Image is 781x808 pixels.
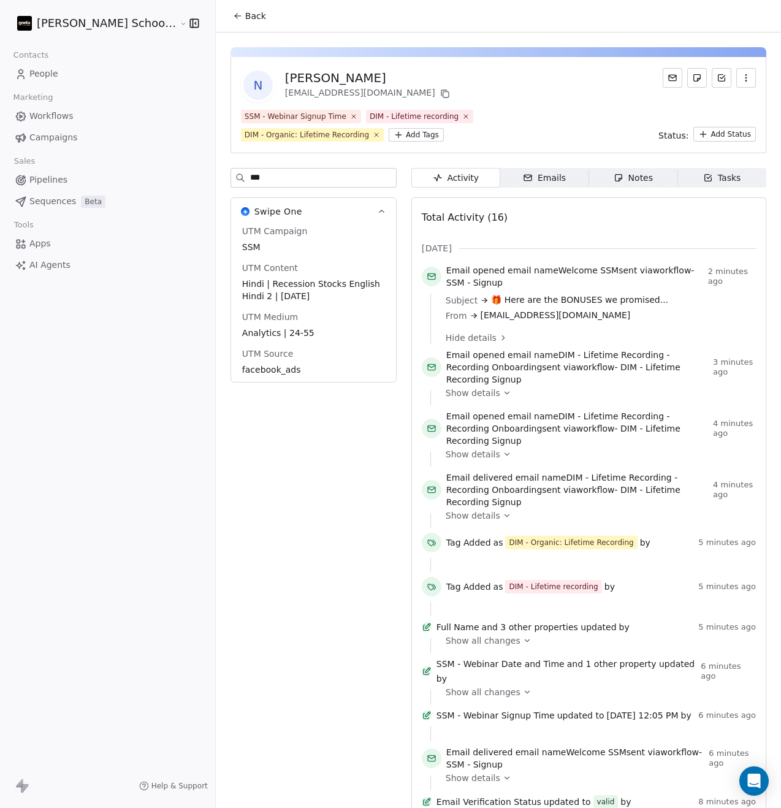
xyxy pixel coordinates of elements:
[245,129,369,140] div: DIM - Organic: Lifetime Recording
[10,191,205,212] a: SequencesBeta
[254,205,302,218] span: Swipe One
[9,152,40,170] span: Sales
[620,796,631,808] span: by
[709,749,756,768] span: 6 minutes ago
[698,797,756,807] span: 8 minutes ago
[29,237,51,250] span: Apps
[446,264,703,289] span: email name sent via workflow -
[713,480,756,500] span: 4 minutes ago
[436,796,541,808] span: Email Verification Status
[10,128,205,148] a: Campaigns
[8,88,58,107] span: Marketing
[10,170,205,190] a: Pipelines
[509,537,633,548] div: DIM - Organic: Lifetime Recording
[446,509,500,522] span: Show details
[493,581,503,593] span: as
[446,635,520,647] span: Show all changes
[10,64,205,84] a: People
[446,448,500,460] span: Show details
[29,259,70,272] span: AI Agents
[614,172,653,185] div: Notes
[566,747,626,757] span: Welcome SSM
[446,581,491,593] span: Tag Added
[29,110,74,123] span: Workflows
[446,509,747,522] a: Show details
[446,332,497,344] span: Hide details
[446,349,708,386] span: email name sent via workflow -
[606,709,678,722] span: [DATE] 12:05 PM
[658,129,688,142] span: Status:
[493,536,503,549] span: as
[509,581,598,592] div: DIM - Lifetime recording
[370,111,459,122] div: DIM - Lifetime recording
[701,661,756,681] span: 6 minutes ago
[446,411,505,421] span: Email opened
[29,173,67,186] span: Pipelines
[446,747,512,757] span: Email delivered
[557,709,604,722] span: updated to
[446,350,505,360] span: Email opened
[139,781,208,791] a: Help & Support
[285,86,452,101] div: [EMAIL_ADDRESS][DOMAIN_NAME]
[446,635,747,647] a: Show all changes
[151,781,208,791] span: Help & Support
[15,13,170,34] button: [PERSON_NAME] School of Finance LLP
[446,772,747,784] a: Show details
[29,131,77,144] span: Campaigns
[446,411,670,433] span: DIM - Lifetime Recording - Recording Onboarding
[619,621,630,633] span: by
[17,16,32,31] img: Zeeshan%20Neck%20Print%20Dark.png
[29,67,58,80] span: People
[29,195,76,208] span: Sequences
[436,709,555,722] span: SSM - Webinar Signup Time
[245,111,346,122] div: SSM - Webinar Signup Time
[242,278,385,302] span: Hindi | Recession Stocks English Hindi 2 | [DATE]
[81,196,105,208] span: Beta
[446,471,708,508] span: email name sent via workflow -
[9,216,39,234] span: Tools
[37,15,177,31] span: [PERSON_NAME] School of Finance LLP
[231,198,396,225] button: Swipe OneSwipe One
[231,225,396,382] div: Swipe OneSwipe One
[446,310,467,322] span: From
[703,172,741,185] div: Tasks
[523,172,566,185] div: Emails
[436,658,565,670] span: SSM - Webinar Date and Time
[446,332,747,344] a: Hide details
[713,357,756,377] span: 3 minutes ago
[739,766,769,796] div: Open Intercom Messenger
[597,796,615,808] div: valid
[241,207,250,216] img: Swipe One
[240,348,295,360] span: UTM Source
[446,686,747,698] a: Show all changes
[242,327,385,339] span: Analytics | 24-55
[245,10,266,22] span: Back
[698,711,756,720] span: 6 minutes ago
[708,267,756,286] span: 2 minutes ago
[226,5,273,27] button: Back
[243,71,273,100] span: N
[698,582,756,592] span: 5 minutes ago
[698,622,756,632] span: 5 minutes ago
[491,294,668,307] span: 🎁 Here are the BONUSES we promised...
[242,241,385,253] span: SSM
[446,760,503,769] span: SSM - Signup
[446,265,505,275] span: Email opened
[446,686,520,698] span: Show all changes
[446,350,670,372] span: DIM - Lifetime Recording - Recording Onboarding
[436,621,479,633] span: Full Name
[446,536,491,549] span: Tag Added
[446,473,512,482] span: Email delivered
[544,796,591,808] span: updated to
[242,364,385,376] span: facebook_ads
[446,278,503,288] span: SSM - Signup
[10,234,205,254] a: Apps
[240,311,300,323] span: UTM Medium
[446,410,708,447] span: email name sent via workflow -
[698,538,756,547] span: 5 minutes ago
[422,212,508,223] span: Total Activity (16)
[604,581,615,593] span: by
[681,709,691,722] span: by
[567,658,695,670] span: and 1 other property updated
[713,419,756,438] span: 4 minutes ago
